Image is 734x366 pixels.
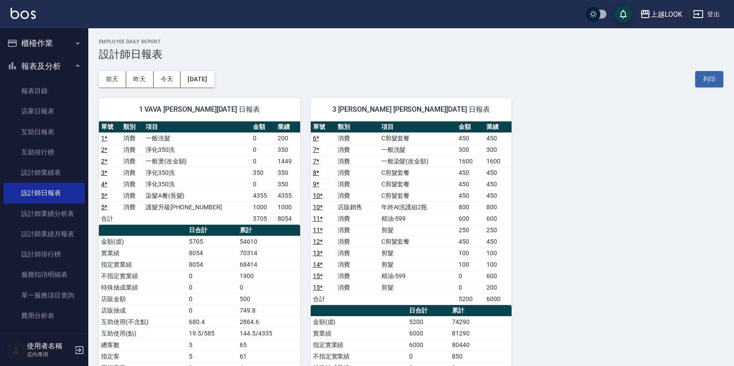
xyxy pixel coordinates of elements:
td: 消費 [335,132,379,144]
td: 300 [456,144,484,155]
td: 消費 [335,236,379,247]
a: 設計師業績分析表 [4,204,85,224]
td: 850 [450,351,512,362]
td: 800 [456,201,484,213]
td: 2864.6 [237,316,300,328]
td: 消費 [335,247,379,259]
table: a dense table [99,121,300,225]
td: 8054 [275,213,300,224]
td: 0 [237,282,300,293]
td: 1000 [251,201,275,213]
button: 客戶管理 [4,329,85,352]
td: 金額(虛) [99,236,187,247]
button: save [614,5,632,23]
td: 消費 [335,190,379,201]
h5: 使用者名稱 [27,342,72,351]
td: 300 [484,144,512,155]
td: 消費 [121,155,143,167]
td: 54610 [237,236,300,247]
td: 0 [187,270,237,282]
th: 金額 [456,121,484,133]
td: 74290 [450,316,512,328]
td: 81290 [450,328,512,339]
td: 5 [187,351,237,362]
td: 450 [484,236,512,247]
td: 剪髮 [379,224,457,236]
td: C剪髮套餐 [379,132,457,144]
th: 類別 [335,121,379,133]
td: 749.8 [237,305,300,316]
td: 剪髮 [379,282,457,293]
td: 450 [484,167,512,178]
td: 100 [484,259,512,270]
h3: 設計師日報表 [99,48,723,60]
td: 指定客 [99,351,187,362]
td: 0 [407,351,449,362]
td: 350 [275,167,300,178]
td: 指定實業績 [311,339,407,351]
td: 消費 [121,178,143,190]
td: 特殊抽成業績 [99,282,187,293]
th: 金額 [251,121,275,133]
td: 消費 [335,178,379,190]
td: 450 [456,190,484,201]
button: 前天 [99,71,126,87]
td: 消費 [335,213,379,224]
h2: Employee Daily Report [99,39,723,45]
td: 61 [237,351,300,362]
td: 600 [484,213,512,224]
td: 350 [275,144,300,155]
td: 80440 [450,339,512,351]
td: 年終AI洗護組2瓶 [379,201,457,213]
td: 600 [456,213,484,224]
a: 單一服務項目查詢 [4,285,85,306]
td: 100 [484,247,512,259]
img: Logo [11,8,36,19]
td: 4355 [251,190,275,201]
th: 單號 [311,121,336,133]
td: 消費 [335,270,379,282]
td: 淨化350洗 [143,167,251,178]
button: 今天 [154,71,181,87]
td: 染髮A餐(長髮) [143,190,251,201]
button: [DATE] [181,71,214,87]
td: 消費 [335,155,379,167]
button: 上越LOOK [636,5,686,23]
td: 450 [484,132,512,144]
td: 消費 [335,167,379,178]
button: 報表及分析 [4,55,85,78]
td: 淨化350洗 [143,144,251,155]
td: 0 [251,155,275,167]
td: 消費 [335,259,379,270]
td: 店販金額 [99,293,187,305]
button: 登出 [689,6,723,23]
th: 業績 [484,121,512,133]
td: 消費 [121,167,143,178]
td: 0 [251,132,275,144]
th: 項目 [143,121,251,133]
td: 互助使用(不含點) [99,316,187,328]
td: 消費 [335,282,379,293]
td: 65 [237,339,300,351]
td: 消費 [121,132,143,144]
td: 5 [187,339,237,351]
td: 4355 [275,190,300,201]
td: 0 [456,270,484,282]
a: 互助排行榜 [4,142,85,162]
td: 100 [456,259,484,270]
th: 累計 [237,225,300,236]
td: 精油-599 [379,213,457,224]
th: 日合計 [187,225,237,236]
td: 剪髮 [379,247,457,259]
td: 450 [456,236,484,247]
td: 6000 [407,339,449,351]
table: a dense table [311,121,512,305]
td: 1449 [275,155,300,167]
td: 5200 [456,293,484,305]
td: 6000 [484,293,512,305]
img: Person [7,341,25,359]
p: 店內專用 [27,351,72,358]
td: 實業績 [99,247,187,259]
td: 一般洗髮 [379,144,457,155]
td: 450 [484,190,512,201]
